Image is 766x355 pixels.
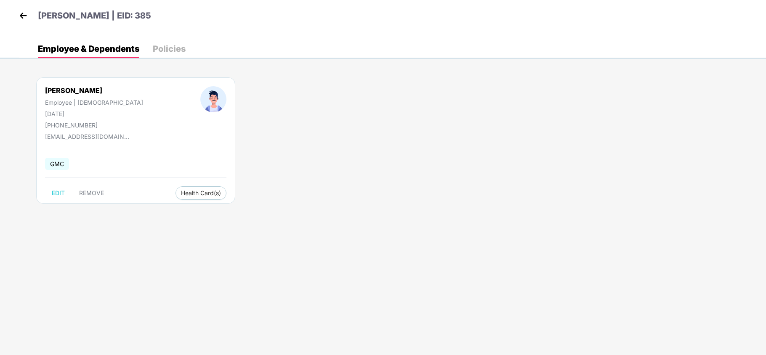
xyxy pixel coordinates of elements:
[45,133,129,140] div: [EMAIL_ADDRESS][DOMAIN_NAME]
[181,191,221,195] span: Health Card(s)
[45,110,143,117] div: [DATE]
[45,186,72,200] button: EDIT
[45,86,143,95] div: [PERSON_NAME]
[176,186,226,200] button: Health Card(s)
[45,99,143,106] div: Employee | [DEMOGRAPHIC_DATA]
[38,9,151,22] p: [PERSON_NAME] | EID: 385
[17,9,29,22] img: back
[45,158,69,170] span: GMC
[72,186,111,200] button: REMOVE
[153,45,186,53] div: Policies
[52,190,65,196] span: EDIT
[45,122,143,129] div: [PHONE_NUMBER]
[38,45,139,53] div: Employee & Dependents
[79,190,104,196] span: REMOVE
[200,86,226,112] img: profileImage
